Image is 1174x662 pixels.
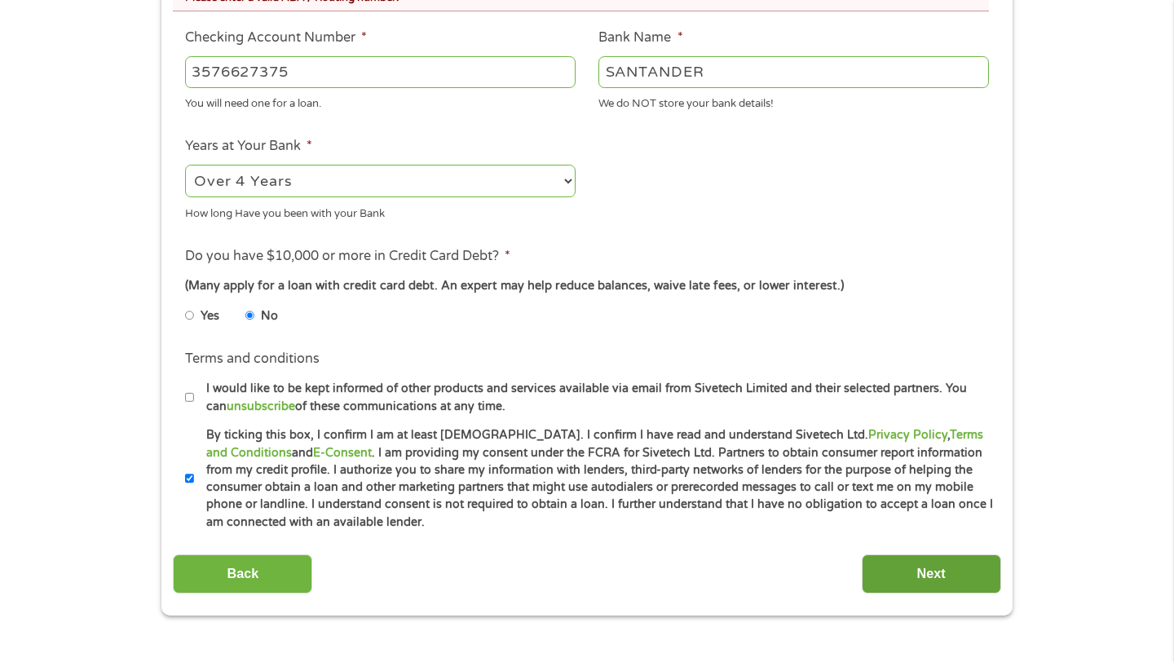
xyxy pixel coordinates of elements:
a: Terms and Conditions [206,428,983,459]
a: Privacy Policy [868,428,947,442]
label: Do you have $10,000 or more in Credit Card Debt? [185,248,510,265]
a: E-Consent [313,446,372,460]
a: unsubscribe [227,399,295,413]
label: Checking Account Number [185,29,367,46]
div: We do NOT store your bank details! [598,90,989,113]
label: Bank Name [598,29,682,46]
input: 345634636 [185,56,576,87]
input: Next [862,554,1001,594]
div: (Many apply for a loan with credit card debt. An expert may help reduce balances, waive late fees... [185,277,989,295]
label: Terms and conditions [185,351,320,368]
label: Years at Your Bank [185,138,312,155]
div: You will need one for a loan. [185,90,576,113]
div: How long Have you been with your Bank [185,201,576,223]
label: By ticking this box, I confirm I am at least [DEMOGRAPHIC_DATA]. I confirm I have read and unders... [194,426,994,531]
input: Back [173,554,312,594]
label: Yes [201,307,219,325]
label: No [261,307,278,325]
label: I would like to be kept informed of other products and services available via email from Sivetech... [194,380,994,415]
